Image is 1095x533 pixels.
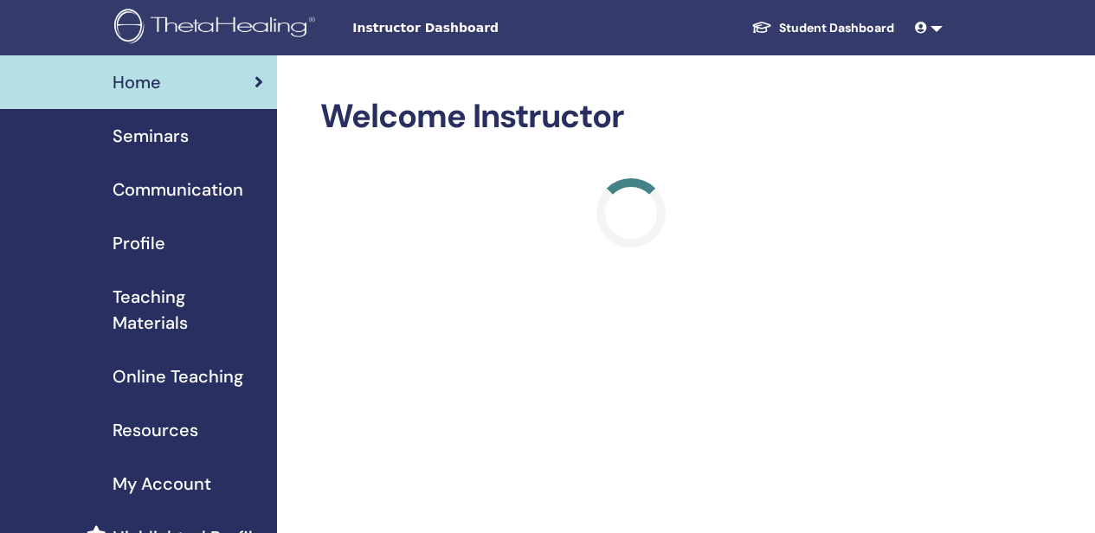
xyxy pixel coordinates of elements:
span: Teaching Materials [113,284,263,336]
span: Home [113,69,161,95]
span: Online Teaching [113,363,243,389]
span: Seminars [113,123,189,149]
span: Resources [113,417,198,443]
img: graduation-cap-white.svg [751,20,772,35]
span: Communication [113,177,243,202]
span: Profile [113,230,165,256]
a: Student Dashboard [738,12,908,44]
span: Instructor Dashboard [352,19,612,37]
h2: Welcome Instructor [320,97,943,137]
span: My Account [113,471,211,497]
img: logo.png [114,9,321,48]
